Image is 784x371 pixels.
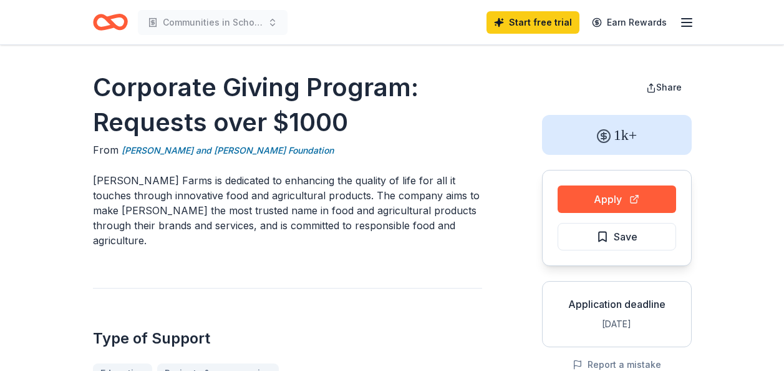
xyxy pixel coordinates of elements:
[138,10,288,35] button: Communities in Schools
[553,297,681,312] div: Application deadline
[93,70,482,140] h1: Corporate Giving Program: Requests over $1000
[656,82,682,92] span: Share
[93,142,482,158] div: From
[486,11,579,34] a: Start free trial
[93,7,128,37] a: Home
[614,229,637,245] span: Save
[636,75,692,100] button: Share
[163,15,263,30] span: Communities in Schools
[122,143,334,158] a: [PERSON_NAME] and [PERSON_NAME] Foundation
[93,329,482,349] h2: Type of Support
[558,223,676,250] button: Save
[558,185,676,213] button: Apply
[553,317,681,332] div: [DATE]
[93,173,482,248] p: [PERSON_NAME] Farms is dedicated to enhancing the quality of life for all it touches through inno...
[542,115,692,155] div: 1k+
[584,11,674,34] a: Earn Rewards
